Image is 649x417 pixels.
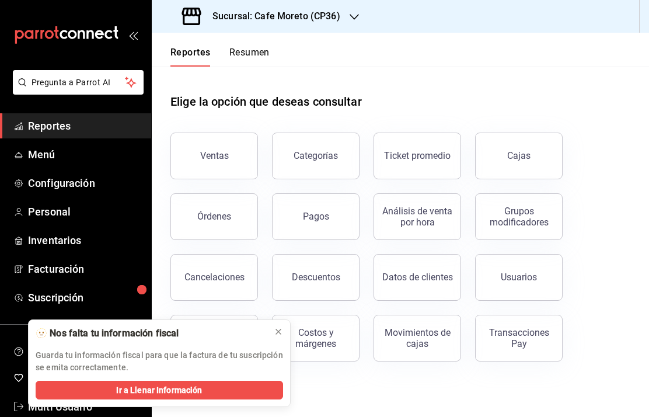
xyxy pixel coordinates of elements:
[13,70,144,95] button: Pregunta a Parrot AI
[381,206,453,228] div: Análisis de venta por hora
[374,193,461,240] button: Análisis de venta por hora
[170,315,258,362] button: Reporte de asistencia
[475,133,563,179] button: Cajas
[483,206,555,228] div: Grupos modificadores
[32,77,125,89] span: Pregunta a Parrot AI
[384,150,451,161] div: Ticket promedio
[28,232,142,248] span: Inventarios
[128,30,138,40] button: open_drawer_menu
[475,315,563,362] button: Transacciones Pay
[475,193,563,240] button: Grupos modificadores
[203,9,340,23] h3: Sucursal: Cafe Moreto (CP36)
[8,85,144,97] a: Pregunta a Parrot AI
[382,272,453,283] div: Datos de clientes
[292,272,340,283] div: Descuentos
[28,399,142,415] span: Multi Usuario
[170,133,258,179] button: Ventas
[294,150,338,161] div: Categorías
[272,254,360,301] button: Descuentos
[381,327,453,349] div: Movimientos de cajas
[170,47,270,67] div: navigation tabs
[507,150,531,161] div: Cajas
[374,254,461,301] button: Datos de clientes
[184,272,245,283] div: Cancelaciones
[28,118,142,134] span: Reportes
[170,47,211,67] button: Reportes
[272,133,360,179] button: Categorías
[272,315,360,362] button: Costos y márgenes
[374,133,461,179] button: Ticket promedio
[28,261,142,277] span: Facturación
[475,254,563,301] button: Usuarios
[28,204,142,220] span: Personal
[36,327,264,340] div: 🫥 Nos falta tu información fiscal
[116,384,202,397] span: Ir a Llenar Información
[36,381,283,399] button: Ir a Llenar Información
[272,193,360,240] button: Pagos
[36,349,283,374] p: Guarda tu información fiscal para que la factura de tu suscripción se emita correctamente.
[483,327,555,349] div: Transacciones Pay
[170,254,258,301] button: Cancelaciones
[170,193,258,240] button: Órdenes
[197,211,231,222] div: Órdenes
[28,290,142,305] span: Suscripción
[229,47,270,67] button: Resumen
[28,147,142,162] span: Menú
[170,93,362,110] h1: Elige la opción que deseas consultar
[280,327,352,349] div: Costos y márgenes
[200,150,229,161] div: Ventas
[501,272,537,283] div: Usuarios
[303,211,329,222] div: Pagos
[374,315,461,362] button: Movimientos de cajas
[28,175,142,191] span: Configuración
